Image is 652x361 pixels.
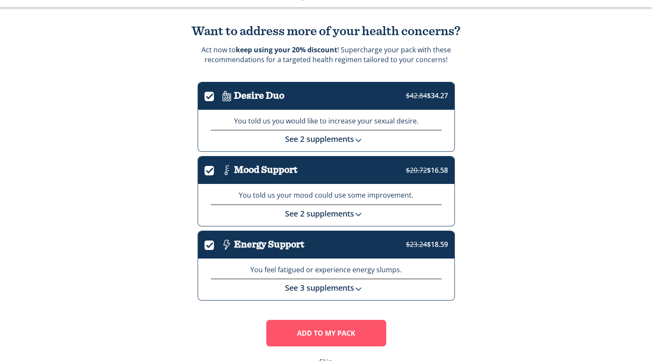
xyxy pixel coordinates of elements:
strong: keep using your 20% discount [236,45,337,54]
img: Icon [219,89,234,103]
p: You told us your mood could use some improvement. [211,190,442,200]
img: Icon [219,238,234,252]
a: See 3 supplements [285,283,367,293]
a: See 2 supplements [285,208,367,219]
button: Add To MY Pack [266,320,386,346]
a: See 2 supplements [285,134,367,144]
p: You feel fatigued or experience energy slumps. [211,265,442,275]
h3: Mood Support [234,165,297,175]
img: down-chevron.svg [354,136,363,144]
p: You told us you would like to increase your sexual desire. [211,116,442,126]
strike: $23.24 [406,240,427,249]
h3: Energy Support [234,239,304,250]
label: . [204,90,219,100]
h2: Want to address more of your health concerns? [176,24,476,39]
span: $34.27 [406,91,448,100]
strike: $42.84 [406,91,427,100]
label: . [204,239,219,249]
label: . [204,164,219,174]
strike: $20.72 [406,165,427,175]
img: Icon [219,163,234,177]
img: down-chevron.svg [354,285,363,293]
h3: Desire Duo [234,90,284,101]
img: down-chevron.svg [354,210,363,219]
span: $16.58 [406,165,448,175]
p: Act now to ! Supercharge your pack with these recommendations for a targeted health regimen tailo... [201,45,451,64]
span: $18.59 [406,240,448,249]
